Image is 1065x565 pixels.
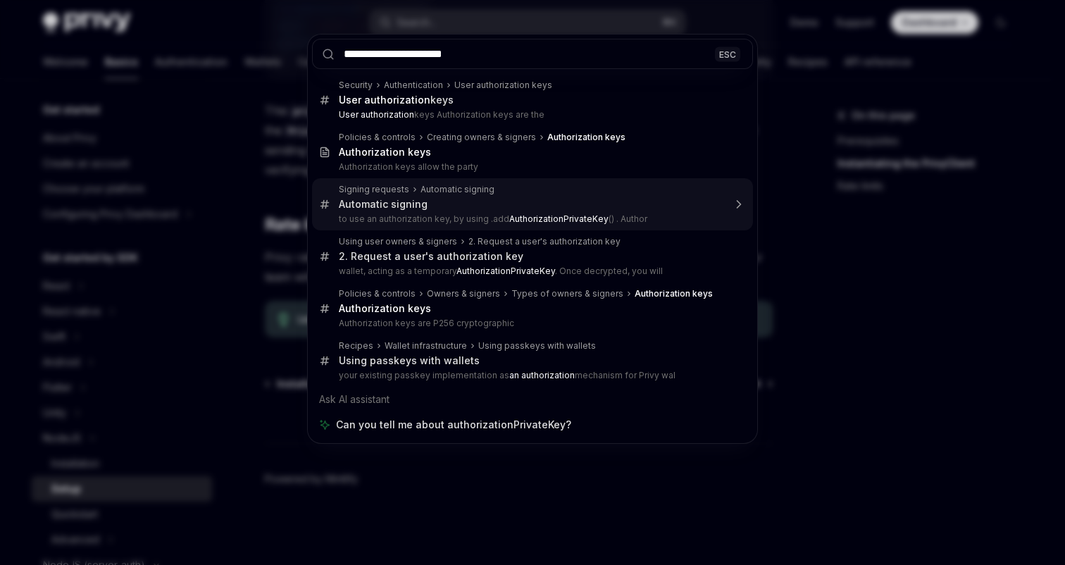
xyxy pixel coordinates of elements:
[339,340,373,352] div: Recipes
[339,318,723,329] p: Authorization keys are P256 cryptographic
[339,370,723,381] p: your existing passkey implementation as mechanism for Privy wal
[339,94,430,106] b: User authorization
[509,213,609,224] b: AuthorizationPrivateKey
[509,370,575,380] b: an authorization
[715,46,740,61] div: ESC
[478,340,596,352] div: Using passkeys with wallets
[635,288,713,299] b: Authorization keys
[427,132,536,143] div: Creating owners & signers
[339,146,431,158] b: Authorization keys
[339,132,416,143] div: Policies & controls
[385,340,467,352] div: Wallet infrastructure
[421,184,494,195] div: Automatic signing
[339,109,723,120] p: keys Authorization keys are the
[547,132,625,142] b: Authorization keys
[339,94,454,106] div: keys
[454,80,552,91] div: User authorization keys
[339,184,409,195] div: Signing requests
[339,354,480,367] div: Using passkeys with wallets
[339,288,416,299] div: Policies & controls
[456,266,555,276] b: AuthorizationPrivateKey
[312,387,753,412] div: Ask AI assistant
[427,288,500,299] div: Owners & signers
[384,80,443,91] div: Authentication
[339,302,431,314] b: Authorization keys
[339,80,373,91] div: Security
[468,236,621,247] div: 2. Request a user's authorization key
[339,109,414,120] b: User authorization
[339,266,723,277] p: wallet, acting as a temporary . Once decrypted, you will
[339,250,523,263] div: 2. Request a user's authorization key
[336,418,571,432] span: Can you tell me about authorizationPrivateKey?
[339,213,723,225] p: to use an authorization key, by using .add () . Author
[511,288,623,299] div: Types of owners & signers
[339,161,723,173] p: Authorization keys allow the party
[339,198,428,211] div: Automatic signing
[339,236,457,247] div: Using user owners & signers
